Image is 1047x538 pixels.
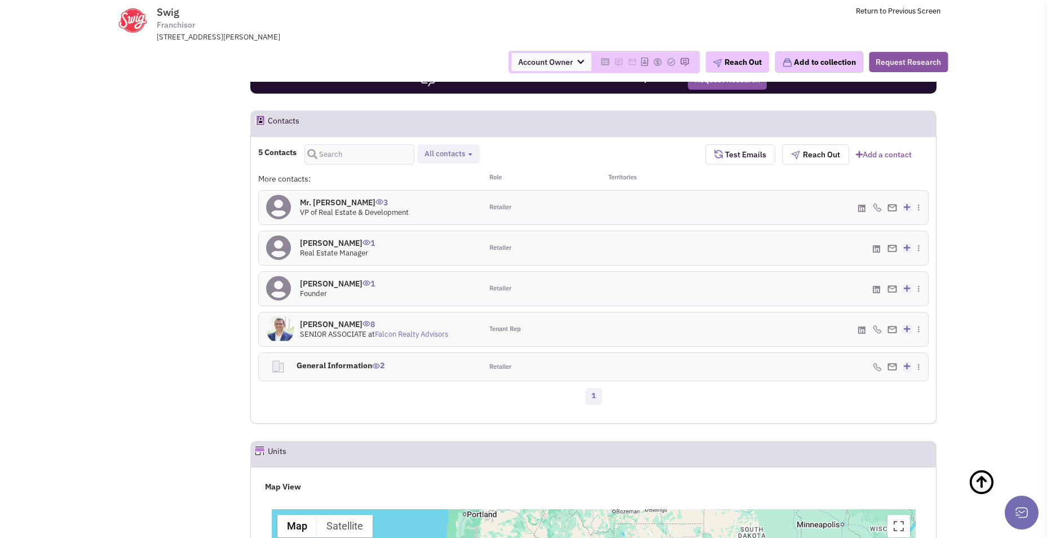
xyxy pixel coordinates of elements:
[268,111,299,136] h2: Contacts
[266,315,294,343] img: mGzNggxqe0-uC8wWzxoKvQ.png
[511,53,591,71] span: Account Owner
[300,238,375,248] h4: [PERSON_NAME]
[887,204,897,211] img: Email%20Icon.png
[489,203,511,212] span: Retailer
[300,248,368,258] span: Real Estate Manager
[628,58,637,67] img: Please add to your accounts
[375,329,448,339] a: Falcon Realty Advisors
[363,311,375,329] span: 8
[258,147,297,157] h4: 5 Contacts
[489,284,511,293] span: Retailer
[372,352,385,371] span: 2
[157,19,195,31] span: Franchisor
[653,58,662,67] img: Please add to your accounts
[363,240,370,245] img: icon-UserInteraction.png
[873,325,882,334] img: icon-phone.png
[268,442,286,466] h2: Units
[300,208,409,217] span: VP of Real Estate & Development
[375,199,383,205] img: icon-UserInteraction.png
[594,173,705,184] div: Territories
[363,280,370,286] img: icon-UserInteraction.png
[363,230,375,248] span: 1
[265,482,922,492] h4: Map View
[887,363,897,371] img: Email%20Icon.png
[887,245,897,252] img: Email%20Icon.png
[723,149,766,160] span: Test Emails
[705,51,769,73] button: Reach Out
[873,363,882,372] img: icon-phone.png
[107,7,158,35] img: swigdrinks.com
[856,149,912,160] a: Add a contact
[887,285,897,293] img: Email%20Icon.png
[293,353,463,378] h4: General Information
[782,144,849,165] button: Reach Out
[887,326,897,333] img: Email%20Icon.png
[157,32,451,43] div: [STREET_ADDRESS][PERSON_NAME]
[363,270,375,289] span: 1
[271,359,285,374] img: clarity_building-linegeneral.png
[425,149,465,158] span: All contacts
[614,58,623,67] img: Please add to your accounts
[482,173,594,184] div: Role
[887,515,910,537] button: Toggle fullscreen view
[258,173,481,184] div: More contacts:
[705,144,775,165] button: Test Emails
[856,6,940,16] a: Return to Previous Screen
[666,58,675,67] img: Please add to your accounts
[300,279,375,289] h4: [PERSON_NAME]
[968,457,1024,531] a: Back To Top
[300,289,327,298] span: Founder
[775,51,863,73] button: Add to collection
[300,197,409,208] h4: Mr. [PERSON_NAME]
[713,59,722,68] img: plane.png
[157,6,179,19] span: Swig
[300,329,366,339] span: SENIOR ASSOCIATE
[372,363,380,369] img: icon-UserInteraction.png
[680,58,689,67] img: Please add to your accounts
[489,363,511,372] span: Retailer
[585,388,602,405] a: 1
[421,148,476,160] button: All contacts
[304,144,414,165] input: Search
[873,203,882,212] img: icon-phone.png
[300,319,448,329] h4: [PERSON_NAME]
[368,329,448,339] span: at
[317,515,373,537] button: Show satellite imagery
[791,151,800,160] img: plane.png
[277,515,317,537] button: Show street map
[489,325,521,334] span: Tenant Rep
[869,52,948,72] button: Request Research
[420,73,683,83] span: Our researchers can find contacts and site submission requirements
[363,321,370,327] img: icon-UserInteraction.png
[489,244,511,253] span: Retailer
[782,58,792,68] img: icon-collection-lavender.png
[375,189,388,208] span: 3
